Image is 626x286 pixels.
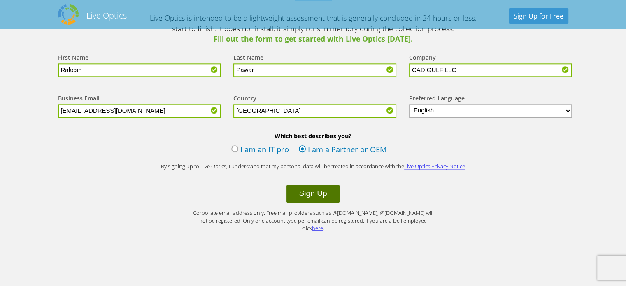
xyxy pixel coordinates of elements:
[86,10,127,21] h2: Live Optics
[233,94,256,104] label: Country
[409,94,465,104] label: Preferred Language
[233,53,263,63] label: Last Name
[286,185,339,203] button: Sign Up
[404,163,465,170] a: Live Optics Privacy Notice
[149,34,478,44] span: Fill out the form to get started with Live Optics [DATE].
[509,8,568,24] a: Sign Up for Free
[299,144,387,156] label: I am a Partner or OEM
[58,53,88,63] label: First Name
[190,209,437,232] p: Corporate email address only. Free mail providers such as @[DOMAIN_NAME], @[DOMAIN_NAME] will not...
[409,53,436,63] label: Company
[149,163,478,170] p: By signing up to Live Optics, I understand that my personal data will be treated in accordance wi...
[149,13,478,44] p: Live Optics is intended to be a lightweight assessment that is generally concluded in 24 hours or...
[58,94,100,104] label: Business Email
[233,104,396,118] input: Start typing to search for a country
[50,132,577,140] b: Which best describes you?
[231,144,289,156] label: I am an IT pro
[312,224,323,232] a: here
[58,4,79,25] img: Dell Dpack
